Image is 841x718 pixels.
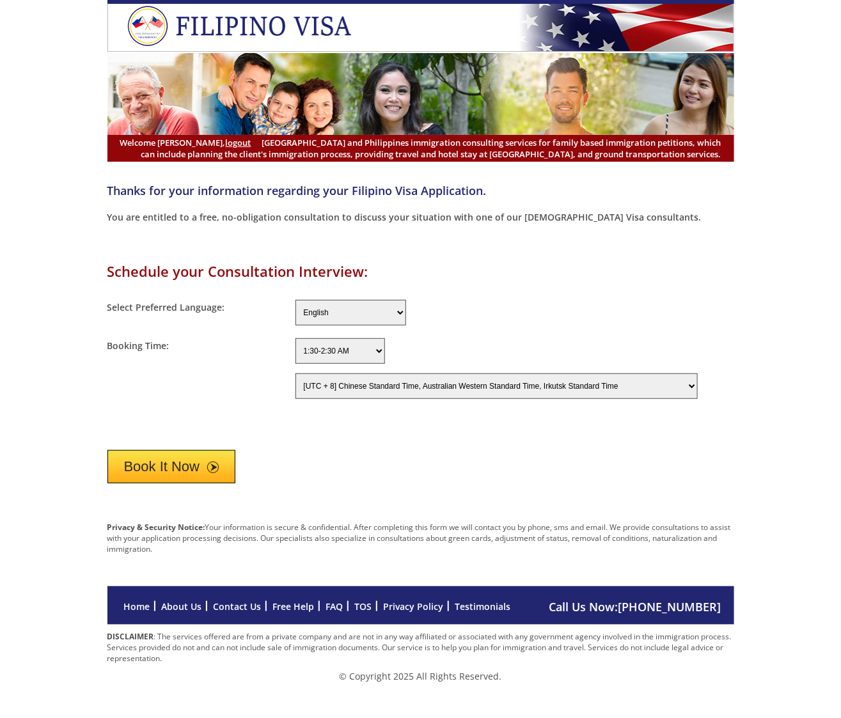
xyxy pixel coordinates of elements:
a: TOS [355,600,372,613]
p: : The services offered are from a private company and are not in any way affiliated or associated... [107,631,734,664]
button: Book It Now [107,450,236,483]
h4: Thanks for your information regarding your Filipino Visa Application. [107,183,734,198]
span: Call Us Now: [549,599,721,614]
span: Welcome [PERSON_NAME], [120,137,251,148]
label: Select Preferred Language: [107,301,225,313]
span: [GEOGRAPHIC_DATA] and Philippines immigration consulting services for family based immigration pe... [120,137,721,160]
a: About Us [162,600,202,613]
p: © Copyright 2025 All Rights Reserved. [107,670,734,682]
a: Testimonials [455,600,511,613]
p: Your information is secure & confidential. After completing this form we will contact you by phon... [107,522,734,554]
a: FAQ [326,600,343,613]
p: You are entitled to a free, no-obligation consultation to discuss your situation with one of our ... [107,211,734,223]
a: Privacy Policy [384,600,444,613]
a: Home [124,600,150,613]
a: Contact Us [214,600,262,613]
a: Free Help [273,600,315,613]
a: [PHONE_NUMBER] [618,599,721,614]
strong: Privacy & Security Notice: [107,522,205,533]
strong: DISCLAIMER [107,631,154,642]
h1: Schedule your Consultation Interview: [107,261,734,281]
a: logout [226,137,251,148]
label: Booking Time: [107,339,169,352]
